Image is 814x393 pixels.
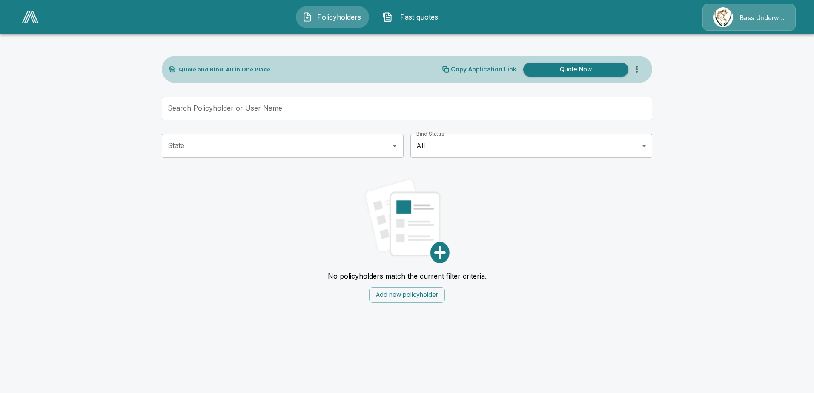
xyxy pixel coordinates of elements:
[523,63,628,77] button: Quote Now
[376,6,449,28] button: Past quotes IconPast quotes
[451,66,516,72] p: Copy Application Link
[628,61,645,78] button: more
[389,140,401,152] button: Open
[316,12,363,22] span: Policyholders
[410,134,652,158] div: All
[296,6,369,28] button: Policyholders IconPolicyholders
[520,63,628,77] a: Quote Now
[369,290,445,299] a: Add new policyholder
[302,12,312,22] img: Policyholders Icon
[382,12,393,22] img: Past quotes Icon
[396,12,443,22] span: Past quotes
[179,67,272,72] p: Quote and Bind. All in One Place.
[416,130,444,137] label: Bind Status
[369,287,445,303] button: Add new policyholder
[328,272,487,280] p: No policyholders match the current filter criteria.
[22,11,39,23] img: AA Logo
